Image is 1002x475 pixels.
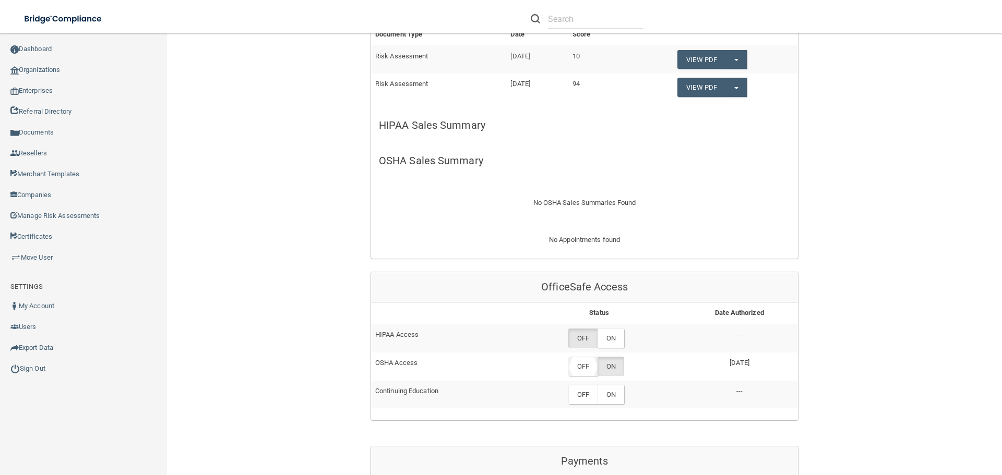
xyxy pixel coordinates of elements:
img: ic_dashboard_dark.d01f4a41.png [10,45,19,54]
p: [DATE] [685,357,794,369]
label: ON [598,357,624,376]
th: Date Authorized [681,302,798,324]
img: icon-export.b9366987.png [10,344,19,352]
img: ic_reseller.de258add.png [10,149,19,157]
label: OFF [568,385,598,404]
td: [DATE] [506,74,568,101]
p: --- [685,385,794,397]
a: View PDF [677,50,725,69]
p: --- [685,328,794,341]
label: ON [598,328,624,348]
td: 94 [568,74,627,101]
div: No Appointments found [371,234,798,259]
img: ic-search.3b580494.png [531,14,540,23]
input: Search [548,9,643,29]
div: No OSHA Sales Summaries Found [371,184,798,222]
img: bridge_compliance_login_screen.278c3ca4.svg [16,8,112,30]
h5: HIPAA Sales Summary [379,119,790,131]
img: organization-icon.f8decf85.png [10,66,19,75]
label: OFF [568,328,598,348]
label: ON [598,385,624,404]
img: ic_user_dark.df1a06c3.png [10,302,19,310]
h5: OSHA Sales Summary [379,155,790,166]
a: View PDF [677,78,725,97]
img: enterprise.0d942306.png [10,88,19,95]
label: SETTINGS [10,281,43,293]
div: OfficeSafe Access [371,272,798,302]
td: Continuing Education [371,381,517,408]
td: Risk Assessment [371,45,506,74]
img: briefcase.64adab9b.png [10,252,21,263]
td: OSHA Access [371,352,517,381]
img: icon-documents.8dae5593.png [10,129,19,137]
td: [DATE] [506,45,568,74]
td: Risk Assessment [371,74,506,101]
td: HIPAA Access [371,324,517,352]
img: ic_power_dark.7ecde6b1.png [10,364,20,373]
td: 10 [568,45,627,74]
img: icon-users.e205127d.png [10,323,19,331]
label: OFF [568,357,598,376]
iframe: Drift Widget Chat Controller [821,401,989,443]
th: Status [517,302,681,324]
